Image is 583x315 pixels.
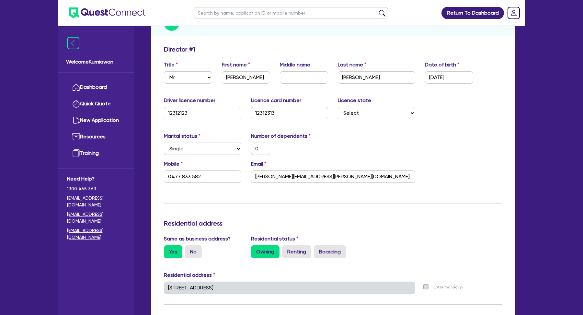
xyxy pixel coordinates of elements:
a: Return To Dashboard [441,7,504,19]
label: Boarding [314,245,346,258]
img: new-application [72,116,80,124]
label: Title [164,61,178,69]
label: Licence state [338,97,371,104]
a: Dashboard [67,79,126,96]
span: Welcome Kurniawan [66,58,127,66]
a: Training [67,145,126,162]
img: training [72,149,80,157]
a: New Application [67,112,126,129]
label: Number of dependents [251,132,311,140]
label: Residential address [164,271,215,279]
label: Last name [338,61,366,69]
span: Need Help? [67,175,126,183]
label: Driver licence number [164,97,215,104]
label: Middle name [280,61,310,69]
h3: Director # 1 [164,45,195,53]
label: No [185,245,202,258]
a: Dropdown toggle [505,5,522,21]
img: quest-connect-logo-blue [69,7,145,18]
a: Resources [67,129,126,145]
span: 1300 465 363 [67,185,126,192]
h3: Residential address [164,219,502,227]
a: [EMAIL_ADDRESS][DOMAIN_NAME] [67,227,126,241]
img: resources [72,133,80,141]
a: [EMAIL_ADDRESS][DOMAIN_NAME] [67,195,126,208]
label: Yes [164,245,182,258]
img: icon-menu-close [67,37,79,49]
label: Date of birth [425,61,459,69]
label: Renting [282,245,311,258]
label: Same as business address? [164,235,231,243]
input: Search by name, application ID or mobile number... [194,7,388,18]
label: Email [251,160,266,168]
label: First name [222,61,250,69]
a: Quick Quote [67,96,126,112]
label: Enter manually? [434,284,463,290]
label: Marital status [164,132,200,140]
input: DD / MM / YYYY [425,71,473,84]
label: Mobile [164,160,183,168]
label: Owning [251,245,280,258]
label: Licence card number [251,97,301,104]
a: [EMAIL_ADDRESS][DOMAIN_NAME] [67,211,126,225]
label: Residential status [251,235,298,243]
img: quick-quote [72,100,80,108]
